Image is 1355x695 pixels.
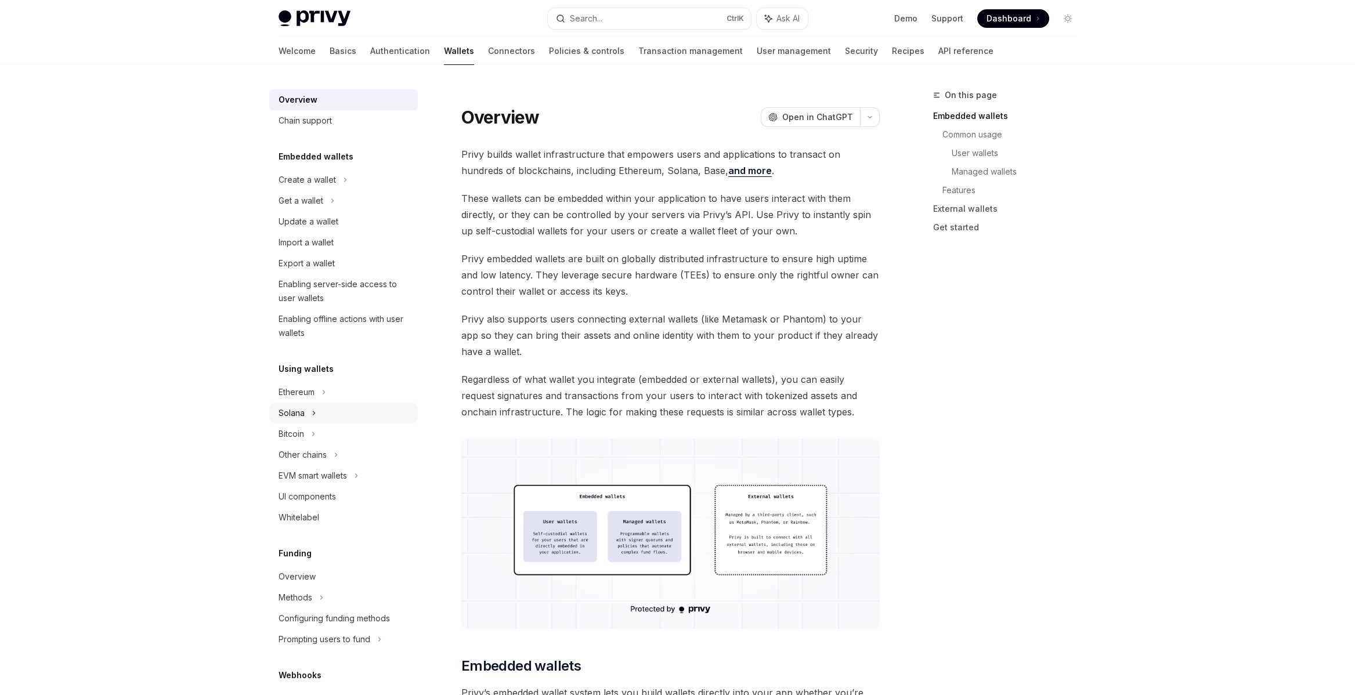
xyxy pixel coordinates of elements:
button: Ask AI [757,8,808,29]
a: Connectors [488,37,535,65]
div: Export a wallet [279,256,335,270]
div: Solana [279,406,305,420]
a: Overview [269,566,418,587]
span: Ask AI [776,13,800,24]
a: Chain support [269,110,418,131]
div: Configuring funding methods [279,611,390,625]
div: Other chains [279,448,327,462]
a: Authentication [370,37,430,65]
span: Privy embedded wallets are built on globally distributed infrastructure to ensure high uptime and... [461,251,880,299]
div: Enabling server-side access to user wallets [279,277,411,305]
a: Demo [894,13,917,24]
div: Chain support [279,114,332,128]
a: User management [757,37,831,65]
a: Recipes [892,37,924,65]
span: Dashboard [987,13,1031,24]
a: Export a wallet [269,253,418,274]
a: Managed wallets [952,162,1086,181]
div: Get a wallet [279,194,323,208]
div: Whitelabel [279,511,319,524]
div: Import a wallet [279,236,334,249]
button: Search...CtrlK [548,8,751,29]
a: UI components [269,486,418,507]
a: Common usage [942,125,1086,144]
a: Features [942,181,1086,200]
span: Privy builds wallet infrastructure that empowers users and applications to transact on hundreds o... [461,146,880,179]
h5: Embedded wallets [279,150,353,164]
div: EVM smart wallets [279,469,347,483]
a: User wallets [952,144,1086,162]
div: Search... [570,12,602,26]
div: UI components [279,490,336,504]
a: Dashboard [977,9,1049,28]
h5: Funding [279,546,312,560]
h5: Using wallets [279,362,334,376]
span: On this page [945,88,997,102]
span: Privy also supports users connecting external wallets (like Metamask or Phantom) to your app so t... [461,311,880,360]
a: Overview [269,89,418,110]
h1: Overview [461,107,540,128]
a: Basics [330,37,356,65]
div: Enabling offline actions with user wallets [279,312,411,340]
a: Transaction management [638,37,743,65]
div: Methods [279,591,312,604]
span: Embedded wallets [461,657,581,675]
span: Open in ChatGPT [782,111,853,123]
a: Configuring funding methods [269,608,418,629]
a: Enabling offline actions with user wallets [269,309,418,343]
div: Ethereum [279,385,315,399]
span: Regardless of what wallet you integrate (embedded or external wallets), you can easily request si... [461,371,880,420]
a: Update a wallet [269,211,418,232]
a: Get started [933,218,1086,237]
a: Enabling server-side access to user wallets [269,274,418,309]
span: Ctrl K [727,14,744,23]
a: Welcome [279,37,316,65]
button: Toggle dark mode [1058,9,1077,28]
div: Bitcoin [279,427,304,441]
h5: Webhooks [279,668,321,682]
a: External wallets [933,200,1086,218]
div: Overview [279,570,316,584]
a: Whitelabel [269,507,418,528]
div: Create a wallet [279,173,336,187]
div: Overview [279,93,317,107]
button: Open in ChatGPT [761,107,860,127]
a: API reference [938,37,993,65]
img: light logo [279,10,351,27]
span: These wallets can be embedded within your application to have users interact with them directly, ... [461,190,880,239]
a: Embedded wallets [933,107,1086,125]
a: Support [931,13,963,24]
a: Policies & controls [549,37,624,65]
a: and more [728,165,772,177]
img: images/walletoverview.png [461,439,880,629]
a: Wallets [444,37,474,65]
div: Update a wallet [279,215,338,229]
a: Import a wallet [269,232,418,253]
a: Security [845,37,878,65]
div: Prompting users to fund [279,632,370,646]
